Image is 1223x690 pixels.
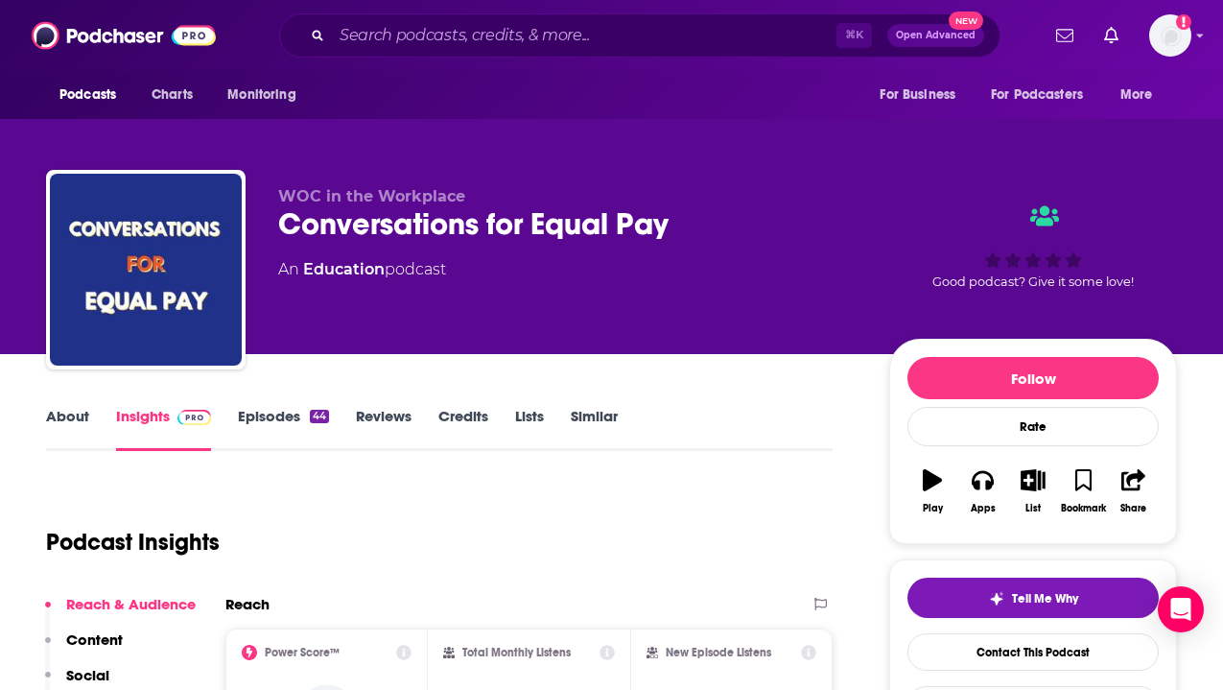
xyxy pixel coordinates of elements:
[1025,503,1041,514] div: List
[515,407,544,451] a: Lists
[214,77,320,113] button: open menu
[571,407,618,451] a: Similar
[978,77,1111,113] button: open menu
[989,591,1004,607] img: tell me why sparkle
[303,260,385,278] a: Education
[880,82,955,108] span: For Business
[45,631,123,666] button: Content
[1008,457,1058,526] button: List
[1058,457,1108,526] button: Bookmark
[907,633,1159,671] a: Contact This Podcast
[66,595,196,613] p: Reach & Audience
[887,24,984,47] button: Open AdvancedNew
[666,646,771,659] h2: New Episode Listens
[59,82,116,108] span: Podcasts
[278,187,465,205] span: WOC in the Workplace
[278,258,446,281] div: An podcast
[45,595,196,631] button: Reach & Audience
[1120,82,1153,108] span: More
[957,457,1007,526] button: Apps
[1149,14,1191,57] span: Logged in as LTsub
[971,503,996,514] div: Apps
[1120,503,1146,514] div: Share
[438,407,488,451] a: Credits
[1096,19,1126,52] a: Show notifications dropdown
[1149,14,1191,57] img: User Profile
[279,13,1000,58] div: Search podcasts, credits, & more...
[923,503,943,514] div: Play
[46,77,141,113] button: open menu
[265,646,340,659] h2: Power Score™
[1012,591,1078,607] span: Tell Me Why
[1107,77,1177,113] button: open menu
[889,187,1177,306] div: Good podcast? Give it some love!
[1176,14,1191,30] svg: Add a profile image
[332,20,836,51] input: Search podcasts, credits, & more...
[50,174,242,366] img: Conversations for Equal Pay
[32,17,216,54] img: Podchaser - Follow, Share and Rate Podcasts
[46,407,89,451] a: About
[907,407,1159,446] div: Rate
[66,666,109,684] p: Social
[991,82,1083,108] span: For Podcasters
[46,528,220,557] h1: Podcast Insights
[907,457,957,526] button: Play
[116,407,211,451] a: InsightsPodchaser Pro
[139,77,204,113] a: Charts
[1061,503,1106,514] div: Bookmark
[836,23,872,48] span: ⌘ K
[177,410,211,425] img: Podchaser Pro
[1158,586,1204,632] div: Open Intercom Messenger
[907,357,1159,399] button: Follow
[66,631,123,649] p: Content
[932,274,1134,289] span: Good podcast? Give it some love!
[866,77,979,113] button: open menu
[227,82,295,108] span: Monitoring
[907,578,1159,618] button: tell me why sparkleTell Me Why
[1109,457,1159,526] button: Share
[1048,19,1081,52] a: Show notifications dropdown
[462,646,571,659] h2: Total Monthly Listens
[152,82,193,108] span: Charts
[949,12,983,30] span: New
[356,407,412,451] a: Reviews
[1149,14,1191,57] button: Show profile menu
[310,410,329,423] div: 44
[225,595,270,613] h2: Reach
[896,31,976,40] span: Open Advanced
[238,407,329,451] a: Episodes44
